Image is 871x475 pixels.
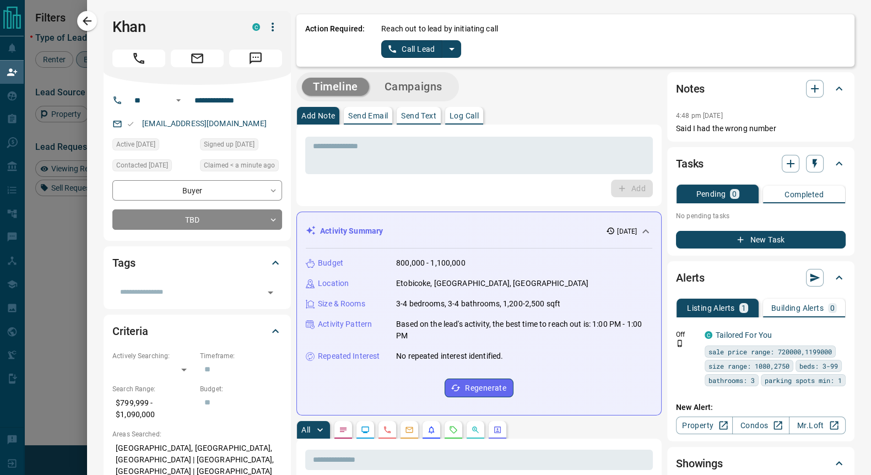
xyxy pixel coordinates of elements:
p: Reach out to lead by initiating call [381,23,498,35]
div: Activity Summary[DATE] [306,221,652,241]
span: bathrooms: 3 [708,375,755,386]
div: Wed Aug 06 2025 [112,159,194,175]
p: 4:48 pm [DATE] [676,112,723,120]
span: Active [DATE] [116,139,155,150]
p: Send Email [348,112,388,120]
p: Action Required: [305,23,365,58]
svg: Requests [449,425,458,434]
span: Call [112,50,165,67]
p: Completed [785,191,824,198]
p: All [301,426,310,434]
span: Contacted [DATE] [116,160,168,171]
div: Wed Aug 06 2025 [112,138,194,154]
h2: Criteria [112,322,148,340]
a: Mr.Loft [789,417,846,434]
a: Property [676,417,733,434]
button: New Task [676,231,846,249]
p: Timeframe: [200,351,282,361]
p: Budget [318,257,343,269]
button: Open [172,94,185,107]
p: [DATE] [617,226,637,236]
span: Email [171,50,224,67]
p: Listing Alerts [687,304,735,312]
h2: Showings [676,455,723,472]
p: New Alert: [676,402,846,413]
p: Activity Pattern [318,319,372,330]
p: Based on the lead's activity, the best time to reach out is: 1:00 PM - 1:00 PM [396,319,652,342]
p: Building Alerts [771,304,824,312]
div: split button [381,40,461,58]
p: Log Call [450,112,479,120]
svg: Opportunities [471,425,480,434]
div: condos.ca [705,331,712,339]
svg: Emails [405,425,414,434]
p: $799,999 - $1,090,000 [112,394,194,424]
p: Actively Searching: [112,351,194,361]
span: parking spots min: 1 [765,375,842,386]
p: Add Note [301,112,335,120]
div: Tue Aug 11 2020 [200,138,282,154]
span: Message [229,50,282,67]
p: Location [318,278,349,289]
p: No repeated interest identified. [396,350,503,362]
button: Timeline [302,78,369,96]
p: Activity Summary [320,225,383,237]
h2: Alerts [676,269,705,287]
div: TBD [112,209,282,230]
svg: Push Notification Only [676,339,684,347]
button: Campaigns [374,78,453,96]
div: condos.ca [252,23,260,31]
div: Buyer [112,180,282,201]
svg: Notes [339,425,348,434]
p: Pending [696,190,726,198]
span: sale price range: 720000,1199000 [708,346,832,357]
p: Off [676,330,698,339]
a: Tailored For You [716,331,772,339]
p: Size & Rooms [318,298,365,310]
p: 0 [732,190,737,198]
span: Signed up [DATE] [204,139,255,150]
svg: Agent Actions [493,425,502,434]
button: Open [263,285,278,300]
svg: Lead Browsing Activity [361,425,370,434]
button: Regenerate [445,379,513,397]
div: Tags [112,250,282,276]
span: size range: 1080,2750 [708,360,789,371]
div: Alerts [676,265,846,291]
div: Criteria [112,318,282,344]
div: Notes [676,75,846,102]
h2: Notes [676,80,705,98]
svg: Email Valid [127,120,134,128]
p: No pending tasks [676,208,846,224]
button: Call Lead [381,40,442,58]
svg: Listing Alerts [427,425,436,434]
p: 800,000 - 1,100,000 [396,257,466,269]
p: Said I had the wrong number [676,123,846,134]
span: Claimed < a minute ago [204,160,275,171]
p: 1 [742,304,746,312]
div: Fri Aug 15 2025 [200,159,282,175]
p: 3-4 bedrooms, 3-4 bathrooms, 1,200-2,500 sqft [396,298,560,310]
p: Etobicoke, [GEOGRAPHIC_DATA], [GEOGRAPHIC_DATA] [396,278,588,289]
a: [EMAIL_ADDRESS][DOMAIN_NAME] [142,119,267,128]
p: Budget: [200,384,282,394]
p: Repeated Interest [318,350,380,362]
p: 0 [830,304,835,312]
div: Tasks [676,150,846,177]
svg: Calls [383,425,392,434]
p: Areas Searched: [112,429,282,439]
p: Search Range: [112,384,194,394]
span: beds: 3-99 [799,360,838,371]
h1: Khan [112,18,236,36]
p: Send Text [401,112,436,120]
a: Condos [732,417,789,434]
h2: Tasks [676,155,704,172]
h2: Tags [112,254,135,272]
